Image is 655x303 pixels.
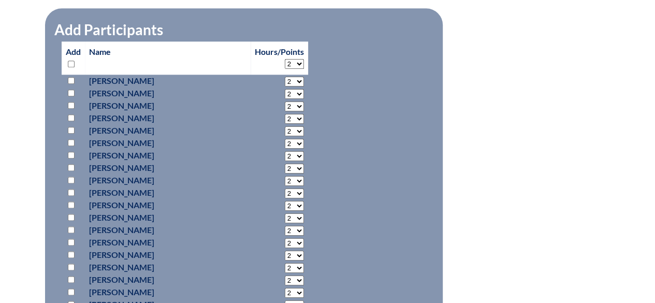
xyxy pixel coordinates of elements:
p: [PERSON_NAME] [89,199,246,211]
p: Hours/Points [255,46,304,58]
legend: Add Participants [53,21,164,38]
p: [PERSON_NAME] [89,186,246,199]
p: [PERSON_NAME] [89,124,246,137]
p: [PERSON_NAME] [89,149,246,162]
p: [PERSON_NAME] [89,236,246,249]
p: Name [89,46,246,58]
p: [PERSON_NAME] [89,273,246,286]
p: [PERSON_NAME] [89,211,246,224]
p: [PERSON_NAME] [89,87,246,99]
p: [PERSON_NAME] [89,286,246,298]
p: [PERSON_NAME] [89,112,246,124]
p: [PERSON_NAME] [89,99,246,112]
p: Add [66,46,81,70]
p: [PERSON_NAME] [89,137,246,149]
p: [PERSON_NAME] [89,174,246,186]
p: [PERSON_NAME] [89,249,246,261]
p: [PERSON_NAME] [89,75,246,87]
p: [PERSON_NAME] [89,224,246,236]
p: [PERSON_NAME] [89,261,246,273]
p: [PERSON_NAME] [89,162,246,174]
